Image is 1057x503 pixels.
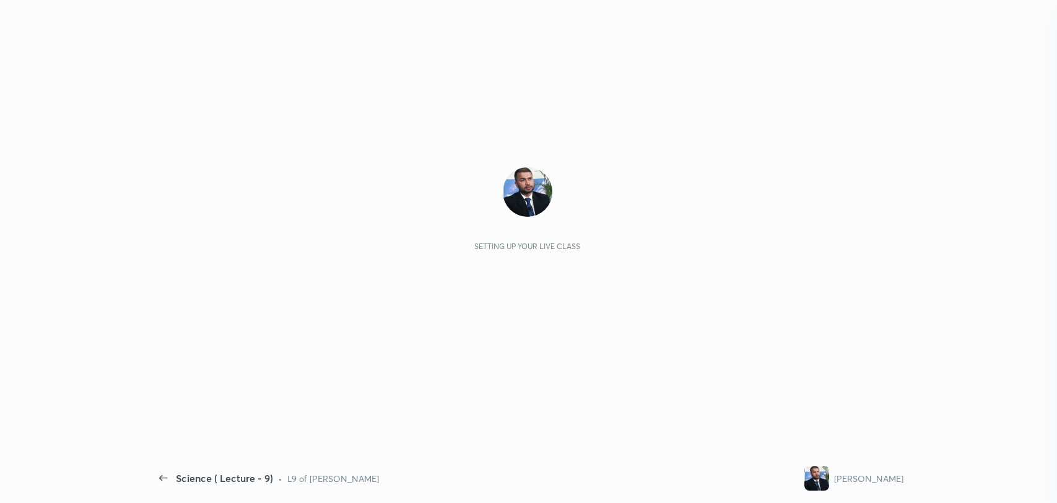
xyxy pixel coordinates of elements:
div: L9 of [PERSON_NAME] [287,472,379,485]
div: Science ( Lecture - 9) [176,471,273,486]
div: Setting up your live class [474,242,580,251]
img: cb5e8b54239f41d58777b428674fb18d.jpg [503,167,552,217]
div: • [278,472,282,485]
div: [PERSON_NAME] [834,472,903,485]
img: cb5e8b54239f41d58777b428674fb18d.jpg [804,466,829,491]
